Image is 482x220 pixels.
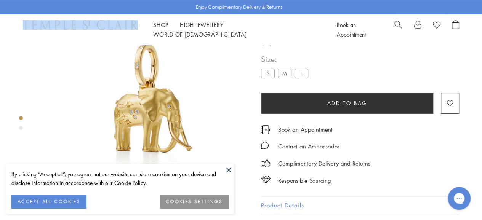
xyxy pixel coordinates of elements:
label: M [278,69,291,78]
a: Book an Appointment [278,125,333,134]
a: Search [394,20,402,39]
a: Book an Appointment [337,21,366,38]
div: Product gallery navigation [19,114,23,136]
label: S [261,69,275,78]
img: MessageIcon-01_2.svg [261,142,269,149]
nav: Main navigation [153,20,320,39]
a: View Wishlist [433,20,440,32]
div: Responsible Sourcing [278,176,331,185]
button: Product Details [261,197,459,214]
button: Add to bag [261,93,433,114]
iframe: Gorgias live chat messenger [444,184,474,212]
span: Add to bag [327,99,367,107]
label: L [295,69,308,78]
a: High JewelleryHigh Jewellery [180,21,224,29]
img: icon_sourcing.svg [261,176,271,183]
div: By clicking “Accept all”, you agree that our website can store cookies on your device and disclos... [11,170,229,187]
a: World of [DEMOGRAPHIC_DATA]World of [DEMOGRAPHIC_DATA] [153,30,247,38]
a: ShopShop [153,21,168,29]
div: Contact an Ambassador [278,142,339,151]
a: Open Shopping Bag [452,20,459,39]
button: COOKIES SETTINGS [160,195,229,209]
img: icon_delivery.svg [261,159,271,168]
img: icon_appointment.svg [261,125,270,134]
span: Size: [261,53,311,65]
img: Temple St. Clair [23,20,138,29]
button: ACCEPT ALL COOKIES [11,195,86,209]
p: Complimentary Delivery and Returns [278,159,370,168]
p: Enjoy Complimentary Delivery & Returns [196,3,282,11]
